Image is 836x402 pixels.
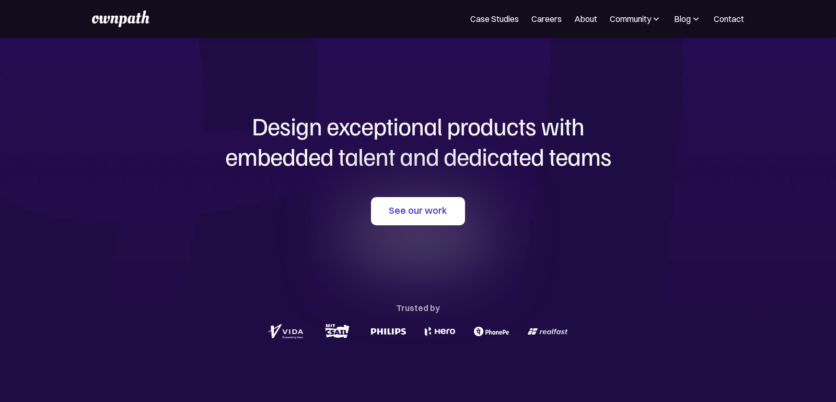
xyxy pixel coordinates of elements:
a: See our work [371,197,465,225]
a: Case Studies [470,13,519,25]
div: Blog [674,13,691,25]
a: About [574,13,597,25]
div: Community [610,13,661,25]
div: Trusted by [396,301,440,315]
a: Careers [531,13,562,25]
div: Community [610,13,651,25]
a: Contact [714,13,744,25]
h1: Design exceptional products with embedded talent and dedicated teams [167,111,669,171]
div: Blog [674,13,701,25]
